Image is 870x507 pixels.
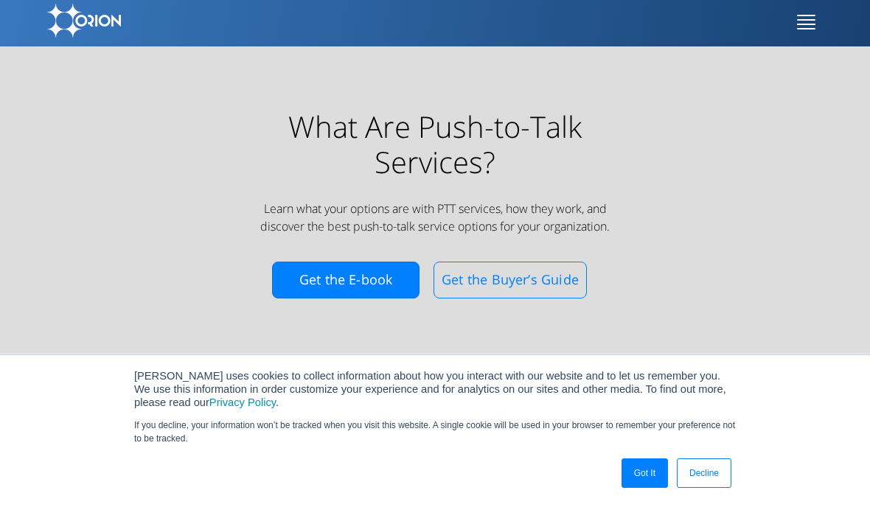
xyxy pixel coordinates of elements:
[272,262,420,298] a: Get the E-book
[47,4,121,38] img: Orion
[209,396,276,408] a: Privacy Policy
[134,419,736,445] p: If you decline, your information won’t be tracked when you visit this website. A single cookie wi...
[251,200,619,235] p: Learn what your options are with PTT services, how they work, and discover the best push-to-talk ...
[796,436,870,507] iframe: Chat Widget
[434,262,587,298] a: Get the Buyer’s Guide
[251,109,619,180] h1: What Are Push-to-Talk Services?
[622,458,668,488] a: Got It
[134,370,726,408] span: [PERSON_NAME] uses cookies to collect information about how you interact with our website and to ...
[677,458,731,488] a: Decline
